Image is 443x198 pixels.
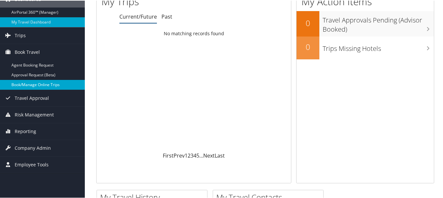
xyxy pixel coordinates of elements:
[161,12,172,20] a: Past
[174,151,185,159] a: Prev
[97,27,291,39] td: No matching records found
[15,139,51,156] span: Company Admin
[297,10,434,36] a: 0Travel Approvals Pending (Advisor Booked)
[163,151,174,159] a: First
[297,41,319,52] h2: 0
[119,12,157,20] a: Current/Future
[191,151,193,159] a: 3
[297,36,434,59] a: 0Trips Missing Hotels
[203,151,215,159] a: Next
[188,151,191,159] a: 2
[323,40,434,53] h3: Trips Missing Hotels
[15,106,54,122] span: Risk Management
[15,89,49,106] span: Travel Approval
[199,151,203,159] span: …
[15,43,40,60] span: Book Travel
[193,151,196,159] a: 4
[196,151,199,159] a: 5
[15,27,26,43] span: Trips
[297,17,319,28] h2: 0
[215,151,225,159] a: Last
[185,151,188,159] a: 1
[15,156,49,172] span: Employee Tools
[323,12,434,33] h3: Travel Approvals Pending (Advisor Booked)
[15,123,36,139] span: Reporting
